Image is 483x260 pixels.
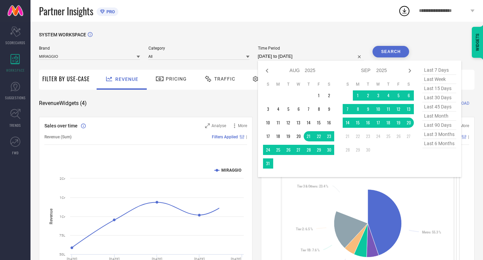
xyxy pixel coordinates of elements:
td: Mon Aug 11 2025 [273,118,283,128]
th: Thursday [383,82,394,87]
td: Sun Aug 17 2025 [263,131,273,141]
td: Fri Aug 15 2025 [314,118,324,128]
span: last 45 days [422,102,456,111]
td: Sun Aug 03 2025 [263,104,273,114]
th: Sunday [343,82,353,87]
tspan: Tier 3 & Others [297,185,317,188]
div: Previous month [263,67,271,75]
td: Thu Aug 21 2025 [304,131,314,141]
td: Fri Sep 19 2025 [394,118,404,128]
th: Tuesday [283,82,294,87]
text: : 23.4 % [297,185,328,188]
td: Tue Aug 19 2025 [283,131,294,141]
span: | [246,135,247,139]
input: Select time period [258,52,364,60]
span: Time Period [258,46,364,51]
td: Sun Aug 24 2025 [263,145,273,155]
span: Sales over time [44,123,78,128]
span: Brand [39,46,140,51]
span: | [468,135,469,139]
td: Thu Aug 14 2025 [304,118,314,128]
td: Tue Aug 05 2025 [283,104,294,114]
td: Sun Aug 10 2025 [263,118,273,128]
text: 75L [59,233,65,237]
th: Friday [314,82,324,87]
text: : 6.5 % [296,227,313,231]
span: Category [148,46,249,51]
svg: Zoom [205,123,210,128]
td: Tue Sep 30 2025 [363,145,373,155]
text: : 55.3 % [422,230,441,234]
th: Wednesday [294,82,304,87]
th: Saturday [404,82,414,87]
td: Thu Sep 11 2025 [383,104,394,114]
div: Next month [406,67,414,75]
td: Wed Aug 20 2025 [294,131,304,141]
td: Sat Aug 30 2025 [324,145,334,155]
td: Sat Sep 27 2025 [404,131,414,141]
th: Wednesday [373,82,383,87]
td: Mon Sep 22 2025 [353,131,363,141]
td: Tue Aug 26 2025 [283,145,294,155]
span: last 90 days [422,121,456,130]
td: Sun Aug 31 2025 [263,158,273,169]
th: Thursday [304,82,314,87]
th: Monday [273,82,283,87]
td: Wed Sep 10 2025 [373,104,383,114]
td: Tue Aug 12 2025 [283,118,294,128]
span: Partner Insights [39,4,93,18]
td: Mon Sep 15 2025 [353,118,363,128]
td: Fri Aug 08 2025 [314,104,324,114]
td: Sat Aug 02 2025 [324,90,334,101]
td: Sat Aug 09 2025 [324,104,334,114]
span: Revenue (Sum) [44,135,72,139]
span: Filter By Use-Case [42,75,90,83]
td: Fri Sep 12 2025 [394,104,404,114]
td: Fri Sep 26 2025 [394,131,404,141]
td: Wed Sep 03 2025 [373,90,383,101]
th: Monday [353,82,363,87]
td: Thu Sep 04 2025 [383,90,394,101]
td: Thu Aug 28 2025 [304,145,314,155]
div: Open download list [398,5,410,17]
th: Friday [394,82,404,87]
td: Tue Sep 02 2025 [363,90,373,101]
span: last week [422,75,456,84]
td: Fri Aug 22 2025 [314,131,324,141]
span: Pricing [166,76,187,82]
span: PRO [105,9,115,14]
td: Sat Aug 16 2025 [324,118,334,128]
text: 50L [59,253,65,256]
td: Sun Sep 28 2025 [343,145,353,155]
td: Wed Aug 27 2025 [294,145,304,155]
span: SUGGESTIONS [5,95,26,100]
span: FWD [12,150,19,155]
span: last 6 months [422,139,456,148]
span: Traffic [214,76,235,82]
td: Fri Sep 05 2025 [394,90,404,101]
td: Mon Aug 18 2025 [273,131,283,141]
span: Filters Applied [212,135,238,139]
td: Thu Aug 07 2025 [304,104,314,114]
td: Sat Sep 13 2025 [404,104,414,114]
tspan: Metro [422,230,430,234]
td: Tue Sep 09 2025 [363,104,373,114]
td: Mon Aug 25 2025 [273,145,283,155]
td: Sun Sep 21 2025 [343,131,353,141]
td: Sun Sep 14 2025 [343,118,353,128]
td: Tue Sep 23 2025 [363,131,373,141]
th: Sunday [263,82,273,87]
text: 2Cr [60,177,65,180]
td: Sun Sep 07 2025 [343,104,353,114]
span: last 3 months [422,130,456,139]
td: Wed Aug 06 2025 [294,104,304,114]
tspan: Tier 2 [296,227,304,231]
text: 1Cr [60,196,65,200]
span: Analyse [212,123,226,128]
span: Revenue [115,76,138,82]
span: last month [422,111,456,121]
td: Thu Sep 18 2025 [383,118,394,128]
tspan: Tier 1B [301,248,310,252]
span: WORKSPACE [6,68,25,73]
th: Tuesday [363,82,373,87]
